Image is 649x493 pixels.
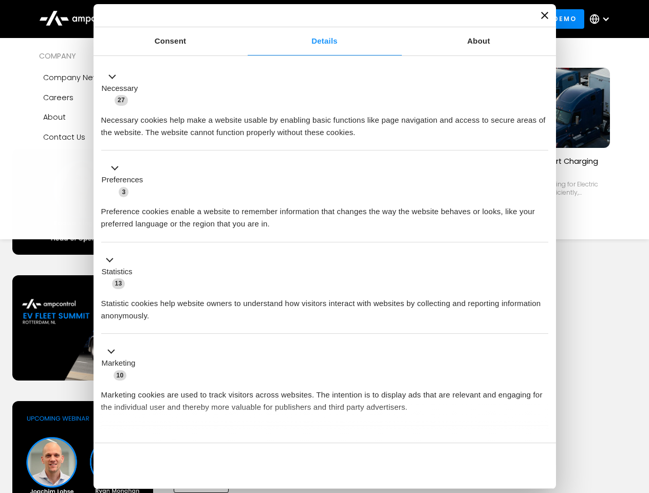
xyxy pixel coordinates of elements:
div: Necessary cookies help make a website usable by enabling basic functions like page navigation and... [101,106,548,139]
div: Statistic cookies help website owners to understand how visitors interact with websites by collec... [101,290,548,322]
span: 13 [112,278,125,289]
button: Preferences (3) [101,162,150,198]
label: Necessary [102,83,138,94]
div: COMPANY [39,50,166,62]
a: Details [248,27,402,55]
a: Contact Us [39,127,166,147]
div: Careers [43,92,73,103]
div: Preference cookies enable a website to remember information that changes the way the website beha... [101,198,548,230]
button: Statistics (13) [101,254,139,290]
div: About [43,111,66,123]
a: About [39,107,166,127]
a: About [402,27,556,55]
span: 2 [170,439,179,449]
span: 27 [115,95,128,105]
button: Marketing (10) [101,346,142,382]
span: 10 [114,370,127,381]
a: Consent [94,27,248,55]
div: Contact Us [43,131,85,143]
label: Marketing [102,357,136,369]
a: Company news [39,68,166,87]
a: Careers [39,88,166,107]
label: Statistics [102,266,133,278]
div: Company news [43,72,103,83]
label: Preferences [102,174,143,186]
button: Close banner [541,12,548,19]
div: Marketing cookies are used to track visitors across websites. The intention is to display ads tha... [101,381,548,413]
span: 3 [119,187,128,197]
button: Okay [400,451,548,481]
button: Unclassified (2) [101,437,186,450]
button: Necessary (27) [101,70,144,106]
